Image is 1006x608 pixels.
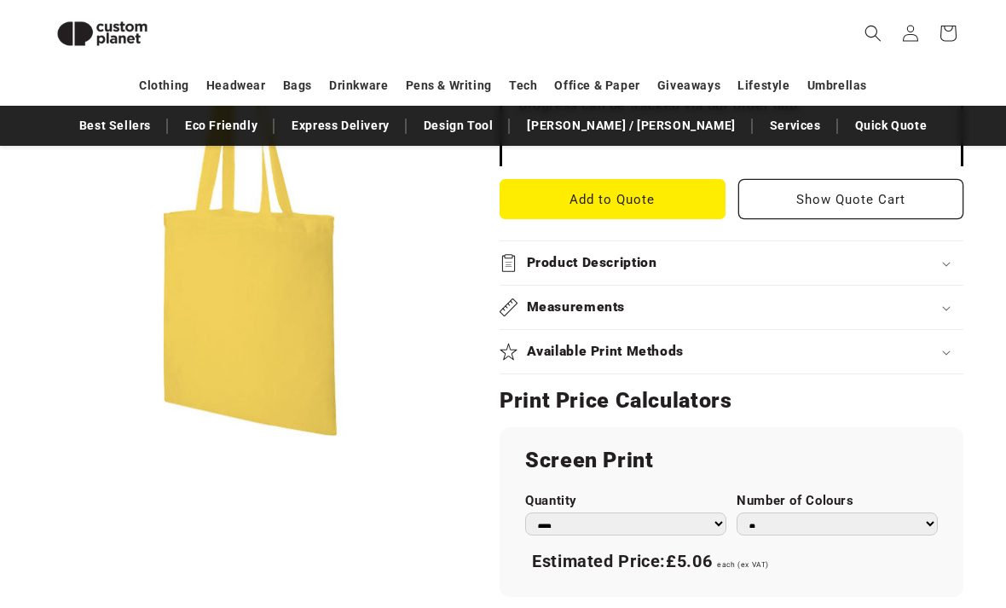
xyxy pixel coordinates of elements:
a: Lifestyle [737,71,789,101]
h2: Print Price Calculators [500,387,963,414]
a: Quick Quote [847,111,936,141]
a: Bags [283,71,312,101]
label: Quantity [525,493,726,509]
a: Express Delivery [283,111,398,141]
h2: Measurements [527,298,626,316]
a: Headwear [206,71,266,101]
button: Add to Quote [500,179,726,219]
a: Clothing [139,71,189,101]
h2: Product Description [527,254,657,272]
summary: Measurements [500,286,963,329]
img: Custom Planet [43,7,162,61]
iframe: Chat Widget [714,424,1006,608]
a: Best Sellers [71,111,159,141]
a: Pens & Writing [406,71,492,101]
media-gallery: Gallery Viewer [43,26,457,440]
a: Tech [509,71,537,101]
a: Umbrellas [807,71,867,101]
a: Giveaways [657,71,720,101]
a: Design Tool [415,111,502,141]
a: Services [761,111,830,141]
h2: Screen Print [525,447,938,474]
a: Office & Paper [554,71,639,101]
h2: Available Print Methods [527,343,685,361]
div: Estimated Price: [525,544,938,580]
a: Eco Friendly [176,111,266,141]
a: Drinkware [329,71,388,101]
summary: Available Print Methods [500,330,963,373]
a: [PERSON_NAME] / [PERSON_NAME] [518,111,743,141]
summary: Product Description [500,241,963,285]
button: Show Quote Cart [738,179,964,219]
summary: Search [854,14,892,52]
span: £5.06 [666,551,712,571]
